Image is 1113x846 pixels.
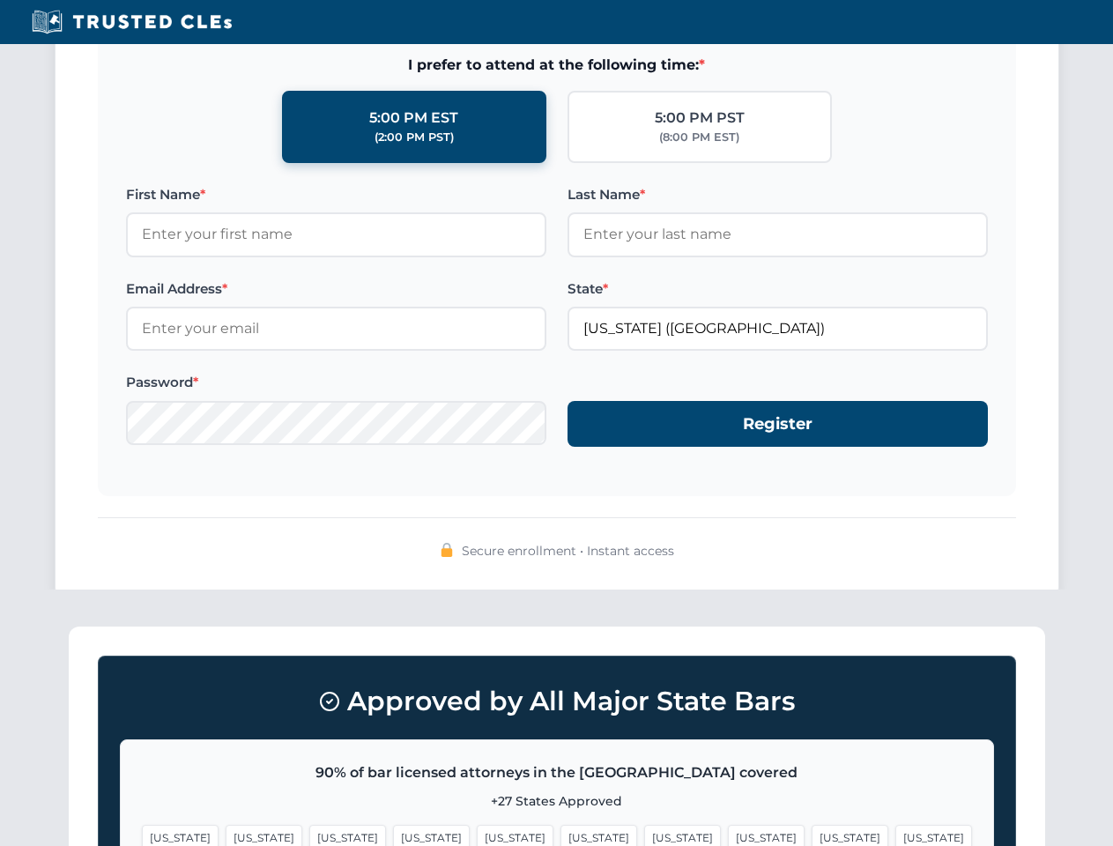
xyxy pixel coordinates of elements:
[462,541,674,560] span: Secure enrollment • Instant access
[568,184,988,205] label: Last Name
[440,543,454,557] img: 🔒
[126,278,546,300] label: Email Address
[568,401,988,448] button: Register
[126,212,546,256] input: Enter your first name
[120,678,994,725] h3: Approved by All Major State Bars
[142,791,972,811] p: +27 States Approved
[369,107,458,130] div: 5:00 PM EST
[142,761,972,784] p: 90% of bar licensed attorneys in the [GEOGRAPHIC_DATA] covered
[126,54,988,77] span: I prefer to attend at the following time:
[659,129,739,146] div: (8:00 PM EST)
[568,307,988,351] input: Missouri (MO)
[568,278,988,300] label: State
[375,129,454,146] div: (2:00 PM PST)
[126,307,546,351] input: Enter your email
[126,184,546,205] label: First Name
[126,372,546,393] label: Password
[568,212,988,256] input: Enter your last name
[655,107,745,130] div: 5:00 PM PST
[26,9,237,35] img: Trusted CLEs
